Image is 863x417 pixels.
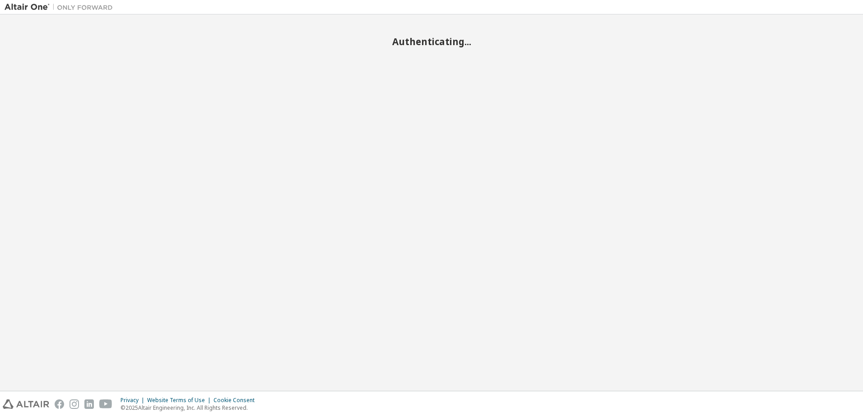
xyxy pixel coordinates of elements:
[121,397,147,404] div: Privacy
[84,399,94,409] img: linkedin.svg
[99,399,112,409] img: youtube.svg
[70,399,79,409] img: instagram.svg
[5,36,858,47] h2: Authenticating...
[213,397,260,404] div: Cookie Consent
[121,404,260,412] p: © 2025 Altair Engineering, Inc. All Rights Reserved.
[3,399,49,409] img: altair_logo.svg
[147,397,213,404] div: Website Terms of Use
[55,399,64,409] img: facebook.svg
[5,3,117,12] img: Altair One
